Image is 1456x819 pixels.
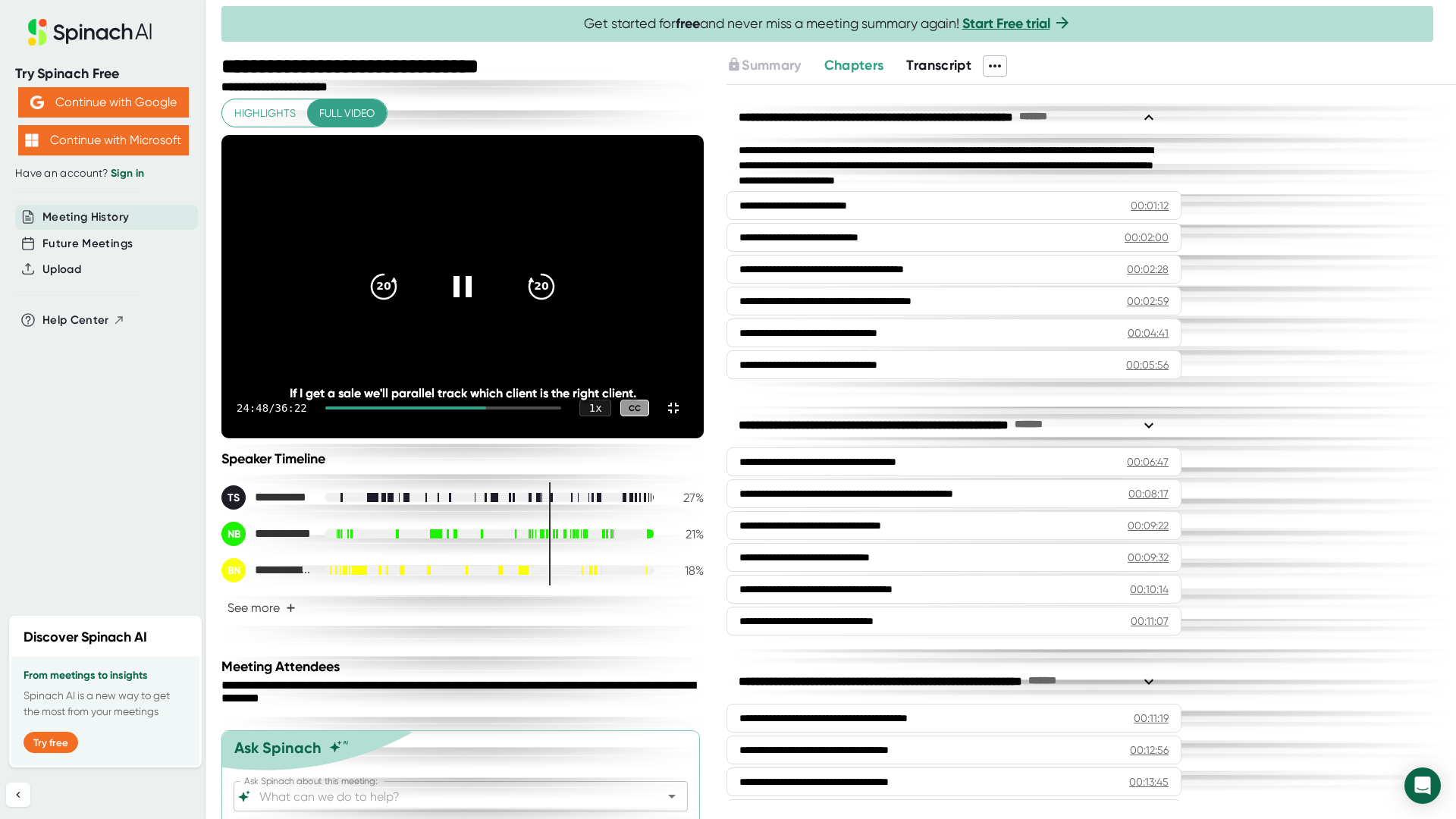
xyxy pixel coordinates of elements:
[584,15,1072,33] span: Get started for and never miss a meeting summary again!
[676,15,700,32] b: free
[24,688,187,720] p: Spinach AI is a new way to get the most from your meetings
[221,558,246,582] div: BN
[42,312,125,329] button: Help Center
[666,563,704,578] div: 18 %
[906,57,971,74] span: Transcript
[42,261,81,278] button: Upload
[579,400,611,416] div: 1 x
[1128,486,1169,501] div: 00:08:17
[906,55,971,76] button: Transcript
[319,104,375,123] span: Full video
[962,15,1050,32] a: Start Free trial
[1126,357,1169,372] div: 00:05:56
[1128,325,1169,340] div: 00:04:41
[30,96,44,109] img: Aehbyd4JwY73AAAAAElFTkSuQmCC
[1125,230,1169,245] div: 00:02:00
[42,312,109,329] span: Help Center
[42,209,129,226] button: Meeting History
[726,55,801,76] button: Summary
[221,450,704,467] div: Speaker Timeline
[234,739,322,757] div: Ask Spinach
[221,558,312,582] div: Brian Niederhauser
[1130,582,1169,597] div: 00:10:14
[1127,454,1169,469] div: 00:06:47
[666,491,704,505] div: 27 %
[221,522,312,546] div: Noah Breslow
[286,602,296,614] span: +
[222,99,308,127] button: Highlights
[111,167,144,180] a: Sign in
[256,786,639,807] input: What can we do to help?
[824,57,884,74] span: Chapters
[24,627,147,648] h2: Discover Spinach AI
[620,400,649,417] div: CC
[1134,711,1169,726] div: 00:11:19
[234,104,296,123] span: Highlights
[661,786,682,807] button: Open
[221,485,312,510] div: Tanya Stipe
[24,670,187,682] h3: From meetings to insights
[6,783,30,807] button: Collapse sidebar
[221,658,708,675] div: Meeting Attendees
[1127,293,1169,309] div: 00:02:59
[15,65,191,83] div: Try Spinach Free
[1130,742,1169,758] div: 00:12:56
[15,167,191,180] div: Have an account?
[237,402,307,414] div: 24:48 / 36:22
[726,55,824,77] div: Upgrade to access
[824,55,884,76] button: Chapters
[1131,198,1169,213] div: 00:01:12
[1131,613,1169,629] div: 00:11:07
[221,485,246,510] div: TS
[270,386,656,400] div: If I get a sale we'll parallel track which client is the right client.
[1128,550,1169,565] div: 00:09:32
[1128,518,1169,533] div: 00:09:22
[307,99,387,127] button: Full video
[1404,767,1441,804] div: Open Intercom Messenger
[221,595,302,621] button: See more+
[24,732,78,753] button: Try free
[666,527,704,541] div: 21 %
[18,87,189,118] button: Continue with Google
[1129,774,1169,789] div: 00:13:45
[42,235,133,253] button: Future Meetings
[1127,262,1169,277] div: 00:02:28
[221,522,246,546] div: NB
[18,125,189,155] button: Continue with Microsoft
[742,57,801,74] span: Summary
